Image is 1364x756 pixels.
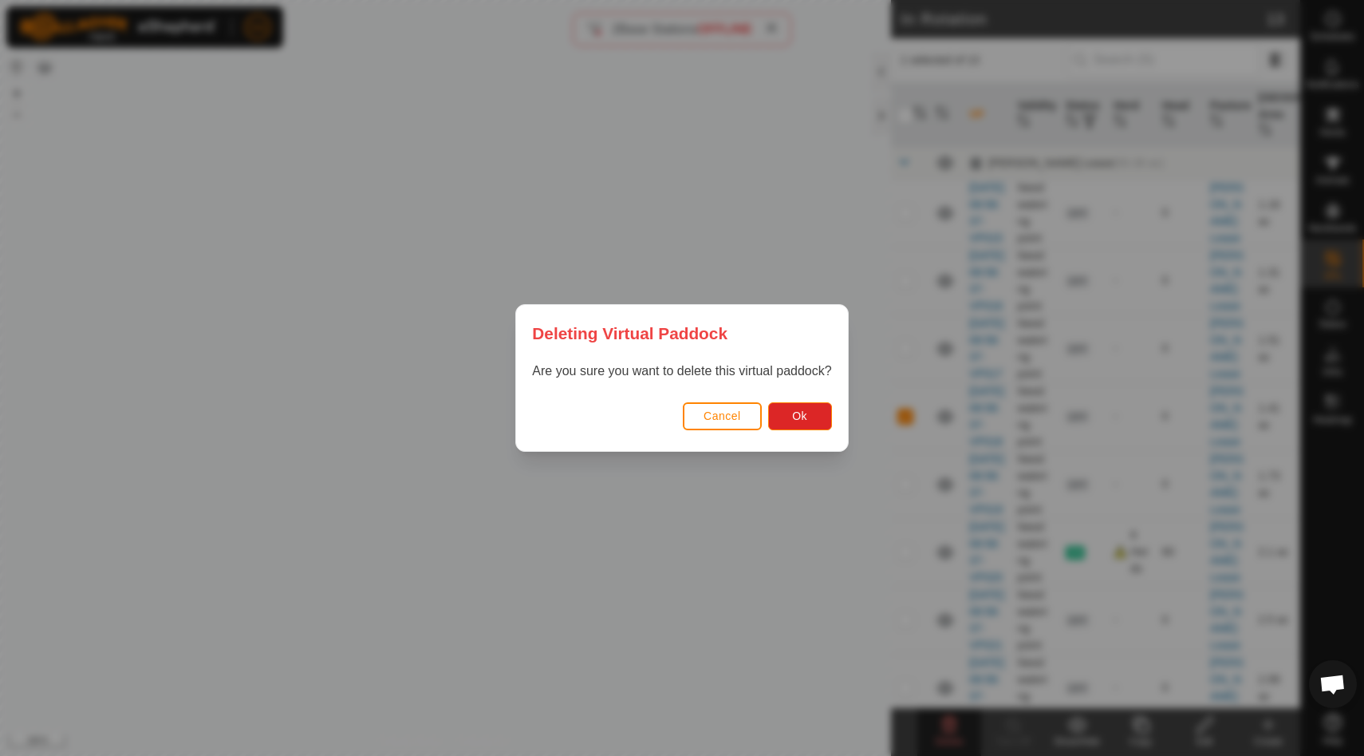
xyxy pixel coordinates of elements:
[792,410,807,422] span: Ok
[704,410,741,422] span: Cancel
[532,362,831,381] p: Are you sure you want to delete this virtual paddock?
[532,321,727,346] span: Deleting Virtual Paddock
[768,402,832,430] button: Ok
[1309,660,1357,708] div: Open chat
[683,402,762,430] button: Cancel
